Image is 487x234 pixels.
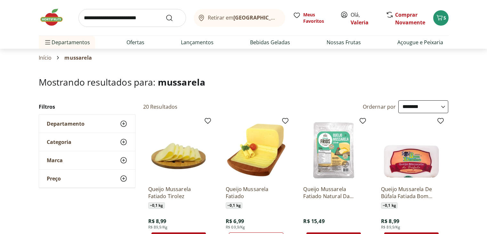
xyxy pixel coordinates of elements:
a: Queijo Mussarela Fatiado [226,186,287,200]
a: Valeria [351,19,369,26]
span: Departamentos [44,35,90,50]
span: R$ 89,9/Kg [148,225,168,230]
span: Categoria [47,139,71,145]
a: Açougue e Peixaria [397,38,443,46]
span: R$ 89,9/Kg [381,225,401,230]
h1: Mostrando resultados para: [39,77,449,87]
img: Queijo Mussarela Fatiado Tirolez [148,120,209,180]
button: Retirar em[GEOGRAPHIC_DATA]/[GEOGRAPHIC_DATA] [194,9,285,27]
h2: Filtros [39,100,135,113]
a: Queijo Mussarela Fatiado Natural Da Terra 150g [303,186,364,200]
button: Categoria [39,133,135,151]
span: Departamento [47,121,85,127]
a: Lançamentos [181,38,214,46]
img: Queijo Mussarela Fatiado Natural Da Terra 150g [303,120,364,180]
span: ~ 0,1 kg [148,202,165,209]
span: ~ 0,1 kg [381,202,398,209]
span: Retirar em [208,15,279,21]
button: Submit Search [166,14,181,22]
label: Ordernar por [363,103,396,110]
span: mussarela [64,55,92,61]
span: mussarela [158,76,205,88]
span: Olá, [351,11,379,26]
a: Ofertas [126,38,144,46]
img: Hortifruti [39,8,71,27]
a: Comprar Novamente [395,11,425,26]
button: Preço [39,170,135,188]
span: Meus Favoritos [303,12,333,24]
span: R$ 15,49 [303,218,324,225]
a: Bebidas Geladas [250,38,290,46]
b: [GEOGRAPHIC_DATA]/[GEOGRAPHIC_DATA] [233,14,341,21]
a: Queijo Mussarela De Búfala Fatiada Bom Destino [381,186,442,200]
span: Preço [47,175,61,182]
span: R$ 8,99 [148,218,166,225]
a: Início [39,55,52,61]
h2: 20 Resultados [143,103,178,110]
input: search [78,9,186,27]
img: Queijo Mussarela De Búfala Fatiada Bom Destino [381,120,442,180]
span: R$ 8,99 [381,218,399,225]
img: Queijo Mussarela Fatiado [226,120,287,180]
span: ~ 0,1 kg [226,202,242,209]
span: 5 [443,15,446,21]
button: Marca [39,151,135,169]
a: Queijo Mussarela Fatiado Tirolez [148,186,209,200]
span: R$ 69,9/Kg [226,225,245,230]
button: Carrinho [433,10,449,26]
button: Menu [44,35,52,50]
span: Marca [47,157,63,163]
a: Nossas Frutas [327,38,361,46]
button: Departamento [39,115,135,133]
a: Meus Favoritos [293,12,333,24]
span: R$ 6,99 [226,218,244,225]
